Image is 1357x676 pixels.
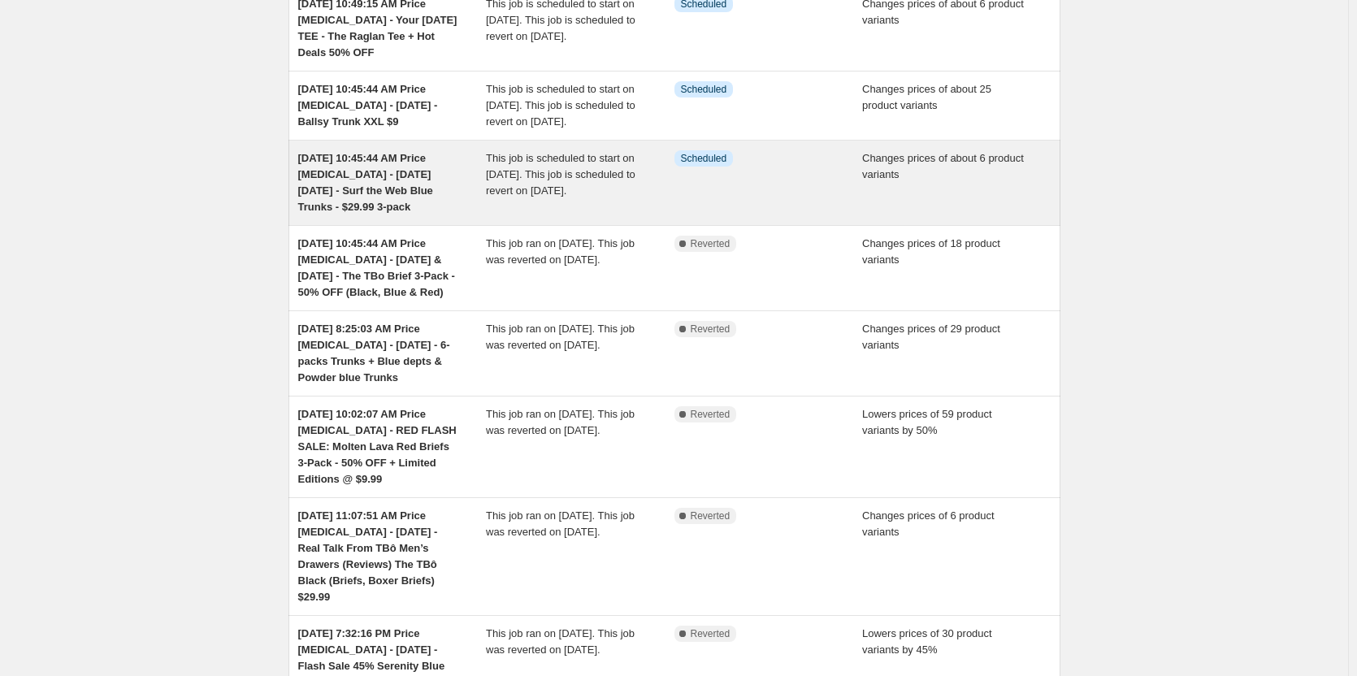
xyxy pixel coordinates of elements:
[298,509,438,603] span: [DATE] 11:07:51 AM Price [MEDICAL_DATA] - [DATE] - Real Talk From TBô Men’s Drawers (Reviews) The...
[862,509,995,538] span: Changes prices of 6 product variants
[486,83,635,128] span: This job is scheduled to start on [DATE]. This job is scheduled to revert on [DATE].
[486,323,635,351] span: This job ran on [DATE]. This job was reverted on [DATE].
[486,152,635,197] span: This job is scheduled to start on [DATE]. This job is scheduled to revert on [DATE].
[862,408,992,436] span: Lowers prices of 59 product variants by 50%
[691,509,731,522] span: Reverted
[681,83,727,96] span: Scheduled
[691,627,731,640] span: Reverted
[691,408,731,421] span: Reverted
[862,152,1024,180] span: Changes prices of about 6 product variants
[486,627,635,656] span: This job ran on [DATE]. This job was reverted on [DATE].
[298,83,438,128] span: [DATE] 10:45:44 AM Price [MEDICAL_DATA] - [DATE] - Ballsy Trunk XXL $9
[486,237,635,266] span: This job ran on [DATE]. This job was reverted on [DATE].
[862,323,1000,351] span: Changes prices of 29 product variants
[862,83,991,111] span: Changes prices of about 25 product variants
[298,323,450,383] span: [DATE] 8:25:03 AM Price [MEDICAL_DATA] - [DATE] - 6-packs Trunks + Blue depts & Powder blue Trunks
[862,627,992,656] span: Lowers prices of 30 product variants by 45%
[298,408,457,485] span: [DATE] 10:02:07 AM Price [MEDICAL_DATA] - RED FLASH SALE: Molten Lava Red Briefs 3-Pack - 50% OFF...
[681,152,727,165] span: Scheduled
[486,509,635,538] span: This job ran on [DATE]. This job was reverted on [DATE].
[298,152,433,213] span: [DATE] 10:45:44 AM Price [MEDICAL_DATA] - [DATE] [DATE] - Surf the Web Blue Trunks - $29.99 3-pack
[862,237,1000,266] span: Changes prices of 18 product variants
[691,323,731,336] span: Reverted
[691,237,731,250] span: Reverted
[298,237,455,298] span: [DATE] 10:45:44 AM Price [MEDICAL_DATA] - [DATE] & [DATE] - The TBo Brief 3-Pack - 50% OFF (Black...
[486,408,635,436] span: This job ran on [DATE]. This job was reverted on [DATE].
